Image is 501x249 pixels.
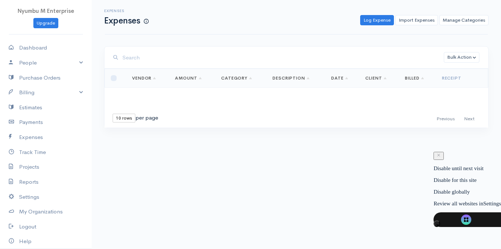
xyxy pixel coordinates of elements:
[132,75,156,81] a: Vendor
[360,15,394,26] a: Log Expense
[122,50,444,65] input: Search
[365,75,387,81] a: Client
[175,75,202,81] a: Amount
[273,75,310,81] a: Description
[331,75,348,81] a: Date
[444,52,479,63] button: Bulk Action
[33,18,58,29] a: Upgrade
[104,16,149,25] h1: Expenses
[104,9,149,13] h6: Expenses
[18,7,74,14] span: Nyumbu M Enterprise
[405,75,424,81] a: Billed
[436,69,474,88] th: Receipt
[113,114,158,122] div: per page
[221,75,252,81] a: Category
[395,15,438,26] a: Import Expenses
[144,18,149,25] span: How to log your Expenses?
[439,15,489,26] a: Manage Categories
